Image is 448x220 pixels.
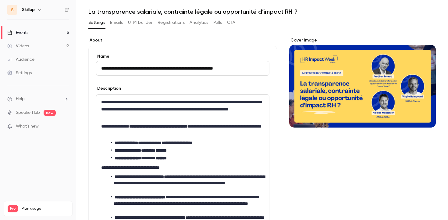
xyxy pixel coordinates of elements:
label: Description [96,85,121,92]
span: Help [16,96,25,102]
div: Settings [7,70,32,76]
li: help-dropdown-opener [7,96,69,102]
span: What's new [16,123,39,130]
button: UTM builder [128,18,153,27]
a: SpeakerHub [16,110,40,116]
span: Pro [8,205,18,212]
button: Analytics [190,18,208,27]
button: Registrations [158,18,185,27]
span: S [11,7,14,13]
button: Settings [88,18,105,27]
div: Events [7,30,28,36]
label: About [88,37,277,43]
span: new [44,110,56,116]
label: Name [96,53,269,60]
h1: La transparence salariale, contrainte légale ou opportunité d’impact RH ? [88,8,436,15]
button: CTA [227,18,235,27]
div: Videos [7,43,29,49]
section: Cover image [289,37,436,128]
button: Emails [110,18,123,27]
button: Polls [213,18,222,27]
label: Cover image [289,37,436,43]
span: Plan usage [22,206,69,211]
div: Audience [7,56,34,63]
h6: Skillup [22,7,35,13]
iframe: Noticeable Trigger [62,124,69,129]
